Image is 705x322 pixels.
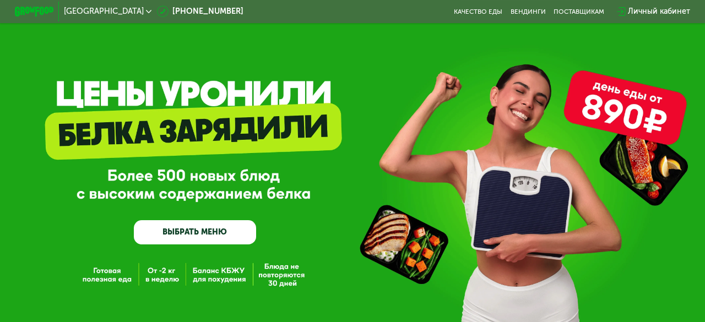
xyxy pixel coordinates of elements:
[157,6,243,17] a: [PHONE_NUMBER]
[628,6,690,17] div: Личный кабинет
[511,8,546,15] a: Вендинги
[554,8,604,15] div: поставщикам
[454,8,502,15] a: Качество еды
[64,8,144,15] span: [GEOGRAPHIC_DATA]
[134,220,256,244] a: ВЫБРАТЬ МЕНЮ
